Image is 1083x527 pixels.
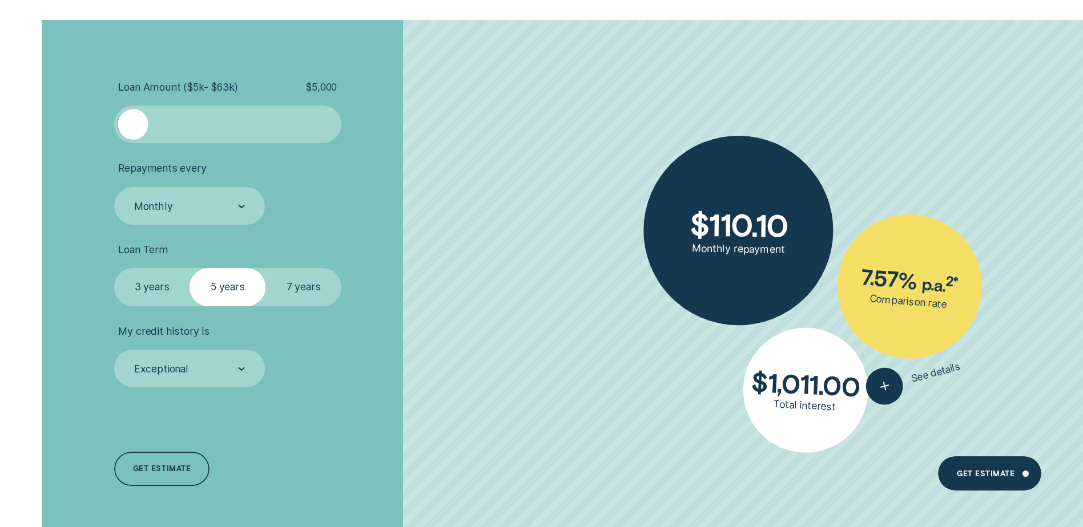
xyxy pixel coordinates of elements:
[190,268,265,306] label: 5 years
[118,81,237,94] span: Loan Amount ( $5k - $63k )
[118,325,209,338] span: My credit history is
[118,162,206,175] span: Repayments every
[265,268,341,306] label: 7 years
[114,452,210,486] a: Get estimate
[862,348,965,409] button: See details
[910,360,962,386] span: See details
[134,200,173,213] div: Monthly
[305,81,337,94] span: $ 5,000
[118,244,168,256] span: Loan Term
[134,363,188,375] div: Exceptional
[938,456,1041,490] a: Get Estimate
[114,268,190,306] label: 3 years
